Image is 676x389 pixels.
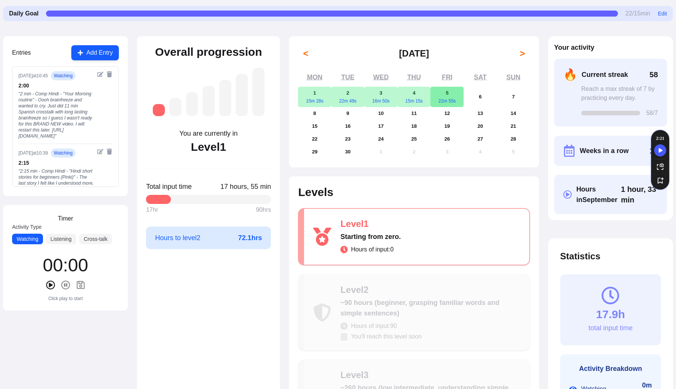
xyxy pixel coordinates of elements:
label: Activity Type [12,223,119,231]
span: Hours of input: 0 [351,245,393,254]
h3: Activity Breakdown [569,363,652,374]
button: September 10, 2025 [364,107,398,120]
abbr: September 21, 2025 [510,123,516,129]
button: Cross-talk [79,234,112,244]
abbr: October 5, 2025 [512,149,515,155]
span: 11 [650,145,658,156]
div: " 2:15 min - Comp Hindi - "Hindi short stories for beginners (Pinki)" - The last story I felt lik... [18,168,94,265]
abbr: September 24, 2025 [378,136,384,142]
button: September 12, 2025 [430,107,464,120]
span: 22 / 15 min [625,9,650,18]
abbr: September 11, 2025 [411,110,417,116]
div: Level 1: Starting from zero. [153,104,165,116]
abbr: September 30, 2025 [345,149,351,155]
button: October 3, 2025 [430,145,464,158]
button: September 21, 2025 [497,120,530,133]
button: September 1, 202515m 28s [298,87,331,107]
button: September 13, 2025 [464,107,497,120]
div: Level 2: ~90 hours (beginner, grasping familiar words and simple sentences) [169,98,181,116]
div: total input time [588,323,633,333]
button: September 20, 2025 [464,120,497,133]
span: > [520,47,525,60]
span: Weeks in a row [580,145,629,156]
abbr: September 16, 2025 [345,123,351,129]
abbr: September 23, 2025 [345,136,351,142]
button: September 26, 2025 [430,133,464,145]
div: Click play to start [48,296,83,302]
abbr: September 25, 2025 [411,136,417,142]
div: Starting from zero. [340,231,520,242]
abbr: September 12, 2025 [444,110,450,116]
button: October 1, 2025 [364,145,398,158]
abbr: September 5, 2025 [446,90,449,96]
span: 🔥 [563,68,577,81]
h2: Statistics [560,250,661,262]
h2: Levels [298,185,530,199]
h2: Overall progression [155,45,262,59]
abbr: September 7, 2025 [512,94,515,100]
button: September 24, 2025 [364,133,398,145]
button: > [515,46,530,61]
div: 15m 15s [398,98,431,104]
span: < [303,47,308,60]
div: Level 3 [340,369,520,381]
button: September 9, 2025 [331,107,364,120]
div: [DATE] at 10:39 [18,150,48,156]
span: Hours to level 2 [155,233,200,243]
button: October 4, 2025 [464,145,497,158]
span: watching [51,149,76,158]
button: September 22, 2025 [298,133,331,145]
abbr: September 9, 2025 [346,110,349,116]
span: 58 [650,69,658,80]
button: September 28, 2025 [497,133,530,145]
button: Edit entry [97,71,103,77]
button: September 17, 2025 [364,120,398,133]
button: Edit [658,10,667,17]
div: [DATE] at 10:45 [18,73,48,79]
button: Add Entry [71,45,119,60]
button: September 3, 202516m 50s [364,87,398,107]
abbr: September 15, 2025 [312,123,318,129]
span: Daily Goal [9,9,38,18]
abbr: Wednesday [373,74,389,81]
button: September 18, 2025 [398,120,431,133]
abbr: September 13, 2025 [478,110,483,116]
span: Click to toggle between decimal and time format [220,181,271,192]
h2: Your activity [554,42,667,53]
button: September 11, 2025 [398,107,431,120]
button: September 5, 202522m 55s [430,87,464,107]
abbr: September 27, 2025 [478,136,483,142]
button: September 23, 2025 [331,133,364,145]
abbr: September 6, 2025 [479,94,481,100]
abbr: Saturday [474,74,487,81]
div: 15m 28s [298,98,331,104]
button: September 6, 2025 [464,87,497,107]
span: Click to toggle between decimal and time format [621,184,658,205]
div: " 2 min - Comp Hindi - "Your Morning routine" - Oooh brainfreeze and wanted to cry. Just did 11 m... [18,91,94,139]
button: September 27, 2025 [464,133,497,145]
abbr: October 2, 2025 [413,149,415,155]
button: September 8, 2025 [298,107,331,120]
span: Hours in September [576,184,621,205]
abbr: Friday [442,74,452,81]
abbr: September 8, 2025 [313,110,316,116]
div: 16m 50s [364,98,398,104]
button: September 15, 2025 [298,120,331,133]
abbr: September 28, 2025 [510,136,516,142]
abbr: October 1, 2025 [379,149,382,155]
abbr: Tuesday [341,74,354,81]
button: September 29, 2025 [298,145,331,158]
abbr: September 19, 2025 [444,123,450,129]
button: < [298,46,313,61]
span: 90 hrs [256,205,271,214]
button: Listening [46,234,76,244]
span: You'll reach this level soon [351,332,421,341]
button: Edit entry [97,149,103,155]
abbr: October 4, 2025 [479,149,481,155]
button: September 25, 2025 [398,133,431,145]
abbr: September 4, 2025 [413,90,415,96]
button: September 7, 2025 [497,87,530,107]
div: 17.9h [596,308,625,321]
span: 72.1 hrs [238,233,262,243]
button: Delete entry [106,149,112,155]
